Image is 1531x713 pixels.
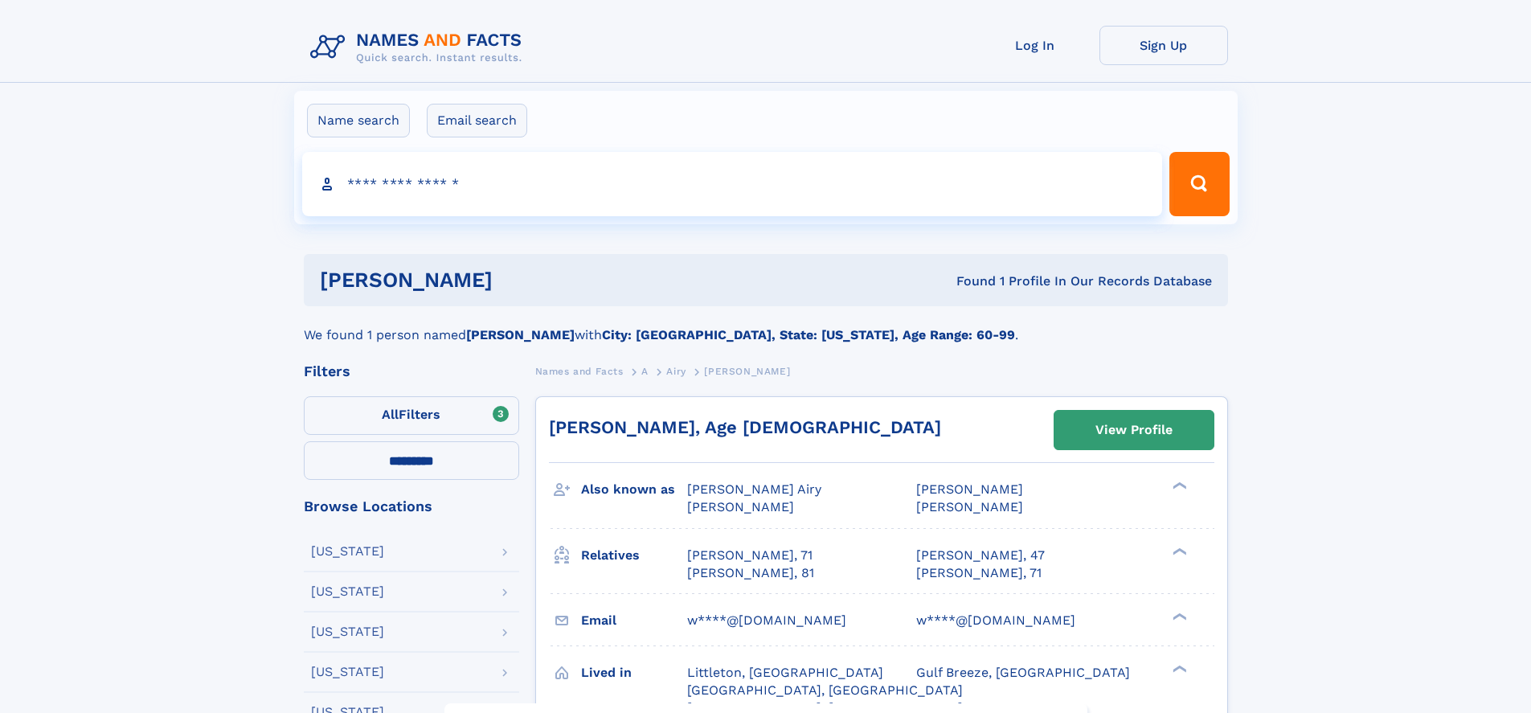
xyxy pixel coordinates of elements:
div: Found 1 Profile In Our Records Database [724,272,1212,290]
div: Browse Locations [304,499,519,514]
input: search input [302,152,1163,216]
span: [PERSON_NAME] Airy [687,481,821,497]
span: [PERSON_NAME] [916,499,1023,514]
a: Airy [666,361,686,381]
h3: Lived in [581,659,687,686]
span: All [382,407,399,422]
a: Log In [971,26,1099,65]
a: [PERSON_NAME], Age [DEMOGRAPHIC_DATA] [549,417,941,437]
label: Email search [427,104,527,137]
div: Filters [304,364,519,379]
div: [US_STATE] [311,666,384,678]
div: View Profile [1095,412,1173,449]
h3: Relatives [581,542,687,569]
span: A [641,366,649,377]
h1: [PERSON_NAME] [320,270,725,290]
a: View Profile [1054,411,1214,449]
span: Airy [666,366,686,377]
div: [US_STATE] [311,585,384,598]
div: ❯ [1169,481,1188,491]
div: ❯ [1169,546,1188,556]
div: [US_STATE] [311,625,384,638]
div: ❯ [1169,611,1188,621]
label: Filters [304,396,519,435]
b: City: [GEOGRAPHIC_DATA], State: [US_STATE], Age Range: 60-99 [602,327,1015,342]
a: A [641,361,649,381]
div: ❯ [1169,663,1188,674]
a: [PERSON_NAME], 71 [687,547,813,564]
button: Search Button [1169,152,1229,216]
a: [PERSON_NAME], 47 [916,547,1045,564]
b: [PERSON_NAME] [466,327,575,342]
div: [US_STATE] [311,545,384,558]
h3: Email [581,607,687,634]
span: [GEOGRAPHIC_DATA], [GEOGRAPHIC_DATA] [687,682,963,698]
span: [PERSON_NAME] [916,481,1023,497]
span: Gulf Breeze, [GEOGRAPHIC_DATA] [916,665,1130,680]
span: Littleton, [GEOGRAPHIC_DATA] [687,665,883,680]
img: Logo Names and Facts [304,26,535,69]
a: Names and Facts [535,361,624,381]
label: Name search [307,104,410,137]
a: [PERSON_NAME], 71 [916,564,1042,582]
div: We found 1 person named with . [304,306,1228,345]
a: [PERSON_NAME], 81 [687,564,814,582]
h3: Also known as [581,476,687,503]
span: [PERSON_NAME] [704,366,790,377]
span: [PERSON_NAME] [687,499,794,514]
a: Sign Up [1099,26,1228,65]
